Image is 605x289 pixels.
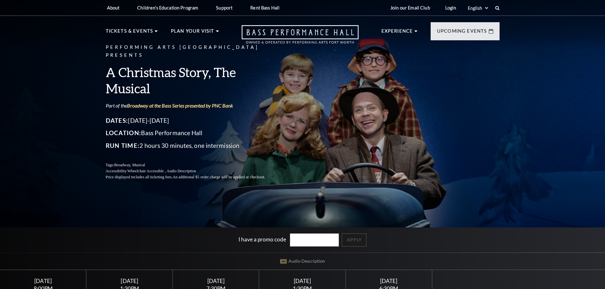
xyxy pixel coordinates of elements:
[467,5,489,11] select: Select:
[127,102,233,108] a: Broadway at the Bass Series presented by PNC Bank
[106,141,280,151] p: 2 hours 30 minutes, one intermission
[94,278,165,284] div: [DATE]
[106,142,140,149] span: Run Time:
[437,27,487,39] p: Upcoming Events
[106,43,280,59] p: Performing Arts [GEOGRAPHIC_DATA] Presents
[216,5,232,10] p: Support
[106,102,280,109] p: Part of the
[114,163,145,167] span: Broadway, Musical
[137,5,198,10] p: Children's Education Program
[381,27,413,39] p: Experience
[106,27,153,39] p: Tickets & Events
[180,278,252,284] div: [DATE]
[106,168,280,174] p: Accessibility:
[106,162,280,168] p: Tags:
[106,174,280,180] p: Price displayed includes all ticketing fees.
[239,236,286,243] label: I have a promo code
[106,117,128,124] span: Dates:
[106,64,280,96] h3: A Christmas Story, The Musical
[171,27,214,39] p: Plan Your Visit
[107,5,120,10] p: About
[106,129,141,136] span: Location:
[106,128,280,138] p: Bass Performance Hall
[267,278,338,284] div: [DATE]
[353,278,424,284] div: [DATE]
[106,115,280,126] p: [DATE]-[DATE]
[250,5,279,10] p: Rent Bass Hall
[8,278,79,284] div: [DATE]
[127,169,196,173] span: Wheelchair Accessible , Audio Description
[172,175,265,179] span: An additional $5 order charge will be applied at checkout.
